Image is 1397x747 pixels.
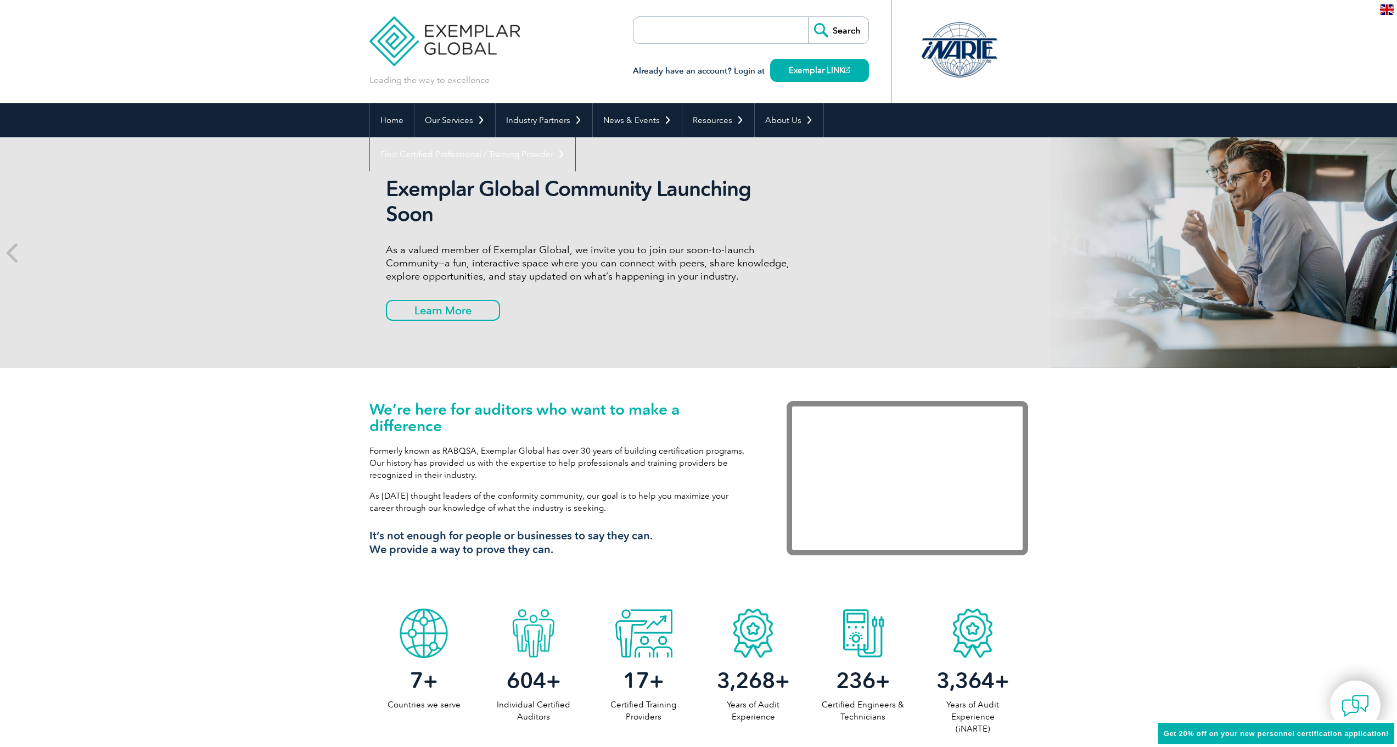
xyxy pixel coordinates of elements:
[370,103,414,137] a: Home
[682,103,754,137] a: Resources
[1164,729,1389,738] span: Get 20% off on your new personnel certification application!
[386,300,500,321] a: Learn More
[808,672,918,689] h2: +
[1380,4,1394,15] img: en
[717,667,775,694] span: 3,268
[936,667,995,694] span: 3,364
[479,672,588,689] h2: +
[787,401,1028,555] iframe: Exemplar Global: Working together to make a difference
[507,667,546,694] span: 604
[770,59,869,82] a: Exemplar LINK
[588,672,698,689] h2: +
[414,103,495,137] a: Our Services
[808,17,868,43] input: Search
[496,103,592,137] a: Industry Partners
[836,667,876,694] span: 236
[623,667,649,694] span: 17
[386,176,798,227] h2: Exemplar Global Community Launching Soon
[369,490,754,514] p: As [DATE] thought leaders of the conformity community, our goal is to help you maximize your care...
[593,103,682,137] a: News & Events
[918,699,1028,735] p: Years of Audit Experience (iNARTE)
[370,137,575,171] a: Find Certified Professional / Training Provider
[369,672,479,689] h2: +
[588,699,698,723] p: Certified Training Providers
[369,529,754,556] h3: It’s not enough for people or businesses to say they can. We provide a way to prove they can.
[918,672,1028,689] h2: +
[755,103,823,137] a: About Us
[369,699,479,711] p: Countries we serve
[479,699,588,723] p: Individual Certified Auditors
[386,243,798,283] p: As a valued member of Exemplar Global, we invite you to join our soon-to-launch Community—a fun, ...
[844,67,850,73] img: open_square.png
[633,64,869,78] h3: Already have an account? Login at
[1342,692,1369,720] img: contact-chat.png
[410,667,423,694] span: 7
[369,74,490,86] p: Leading the way to excellence
[369,401,754,434] h1: We’re here for auditors who want to make a difference
[369,445,754,481] p: Formerly known as RABQSA, Exemplar Global has over 30 years of building certification programs. O...
[698,672,808,689] h2: +
[808,699,918,723] p: Certified Engineers & Technicians
[698,699,808,723] p: Years of Audit Experience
